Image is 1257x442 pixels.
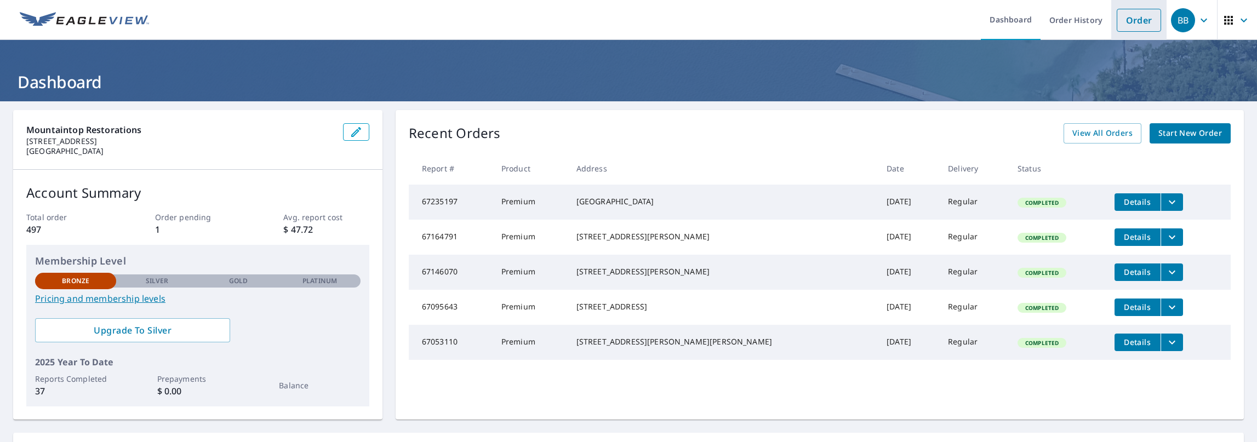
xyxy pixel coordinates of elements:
span: Completed [1019,339,1065,347]
td: 67235197 [409,185,493,220]
div: [STREET_ADDRESS][PERSON_NAME][PERSON_NAME] [576,336,869,347]
a: View All Orders [1064,123,1141,143]
button: detailsBtn-67053110 [1115,334,1161,351]
td: [DATE] [878,220,939,255]
div: [STREET_ADDRESS][PERSON_NAME] [576,266,869,277]
span: Details [1121,197,1154,207]
th: Address [568,152,878,185]
th: Delivery [939,152,1009,185]
p: Membership Level [35,254,361,268]
td: Regular [939,325,1009,360]
p: Reports Completed [35,373,116,384]
p: 1 [155,223,241,236]
button: filesDropdownBtn-67146070 [1161,263,1183,281]
a: Start New Order [1150,123,1231,143]
span: Completed [1019,199,1065,206]
span: Details [1121,302,1154,312]
a: Order [1117,9,1161,32]
td: Regular [939,290,1009,325]
td: Regular [939,255,1009,290]
p: [STREET_ADDRESS] [26,136,334,146]
p: 2025 Year To Date [35,355,361,369]
button: filesDropdownBtn-67053110 [1161,334,1183,351]
p: Order pending [155,211,241,223]
td: Premium [493,255,568,290]
th: Report # [409,152,493,185]
td: [DATE] [878,185,939,220]
p: Account Summary [26,183,369,203]
p: 37 [35,384,116,398]
img: EV Logo [20,12,149,28]
button: detailsBtn-67146070 [1115,263,1161,281]
p: $ 0.00 [157,384,238,398]
span: Details [1121,337,1154,347]
td: 67146070 [409,255,493,290]
td: 67095643 [409,290,493,325]
a: Upgrade To Silver [35,318,230,342]
th: Status [1009,152,1106,185]
p: Bronze [62,276,89,286]
td: Premium [493,185,568,220]
span: Start New Order [1158,127,1222,140]
div: BB [1171,8,1195,32]
td: [DATE] [878,325,939,360]
p: Avg. report cost [283,211,369,223]
div: [GEOGRAPHIC_DATA] [576,196,869,207]
button: filesDropdownBtn-67164791 [1161,228,1183,246]
span: Completed [1019,234,1065,242]
span: Completed [1019,304,1065,312]
span: Completed [1019,269,1065,277]
td: Regular [939,185,1009,220]
th: Product [493,152,568,185]
td: Premium [493,325,568,360]
span: View All Orders [1072,127,1133,140]
td: [DATE] [878,290,939,325]
p: Gold [229,276,248,286]
button: filesDropdownBtn-67235197 [1161,193,1183,211]
td: 67164791 [409,220,493,255]
button: filesDropdownBtn-67095643 [1161,299,1183,316]
td: Premium [493,220,568,255]
button: detailsBtn-67095643 [1115,299,1161,316]
p: Prepayments [157,373,238,384]
td: Regular [939,220,1009,255]
th: Date [878,152,939,185]
p: $ 47.72 [283,223,369,236]
p: Platinum [302,276,337,286]
p: Silver [146,276,169,286]
td: [DATE] [878,255,939,290]
a: Pricing and membership levels [35,292,361,305]
p: 497 [26,223,112,236]
td: Premium [493,290,568,325]
p: Recent Orders [409,123,501,143]
button: detailsBtn-67235197 [1115,193,1161,211]
p: Balance [279,380,360,391]
span: Details [1121,232,1154,242]
div: [STREET_ADDRESS][PERSON_NAME] [576,231,869,242]
p: Mountaintop Restorations [26,123,334,136]
span: Upgrade To Silver [44,324,221,336]
p: Total order [26,211,112,223]
button: detailsBtn-67164791 [1115,228,1161,246]
p: [GEOGRAPHIC_DATA] [26,146,334,156]
h1: Dashboard [13,71,1244,93]
div: [STREET_ADDRESS] [576,301,869,312]
span: Details [1121,267,1154,277]
td: 67053110 [409,325,493,360]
